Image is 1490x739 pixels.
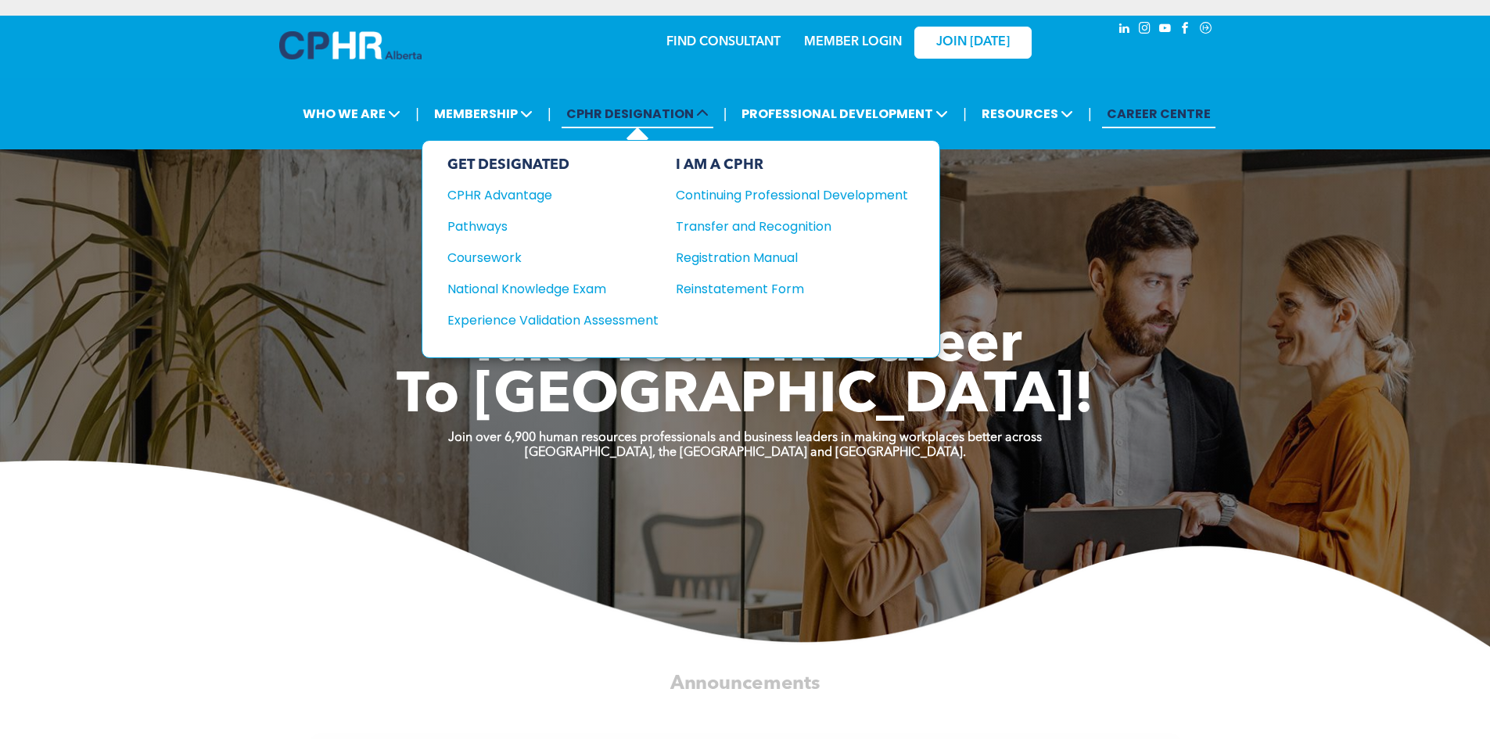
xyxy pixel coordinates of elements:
[447,156,659,174] div: GET DESIGNATED
[415,98,419,130] li: |
[676,156,908,174] div: I AM A CPHR
[1116,20,1133,41] a: linkedin
[447,185,659,205] a: CPHR Advantage
[525,447,966,459] strong: [GEOGRAPHIC_DATA], the [GEOGRAPHIC_DATA] and [GEOGRAPHIC_DATA].
[447,248,659,267] a: Coursework
[676,248,908,267] a: Registration Manual
[936,35,1010,50] span: JOIN [DATE]
[676,279,885,299] div: Reinstatement Form
[447,279,637,299] div: National Knowledge Exam
[914,27,1032,59] a: JOIN [DATE]
[676,185,908,205] a: Continuing Professional Development
[1102,99,1215,128] a: CAREER CENTRE
[279,31,422,59] img: A blue and white logo for cp alberta
[397,369,1094,425] span: To [GEOGRAPHIC_DATA]!
[562,99,713,128] span: CPHR DESIGNATION
[676,217,885,236] div: Transfer and Recognition
[1197,20,1215,41] a: Social network
[963,98,967,130] li: |
[429,99,537,128] span: MEMBERSHIP
[1088,98,1092,130] li: |
[447,310,659,330] a: Experience Validation Assessment
[676,248,885,267] div: Registration Manual
[447,279,659,299] a: National Knowledge Exam
[447,185,637,205] div: CPHR Advantage
[447,310,637,330] div: Experience Validation Assessment
[447,217,637,236] div: Pathways
[447,248,637,267] div: Coursework
[737,99,953,128] span: PROFESSIONAL DEVELOPMENT
[670,674,820,693] span: Announcements
[1177,20,1194,41] a: facebook
[1136,20,1154,41] a: instagram
[723,98,727,130] li: |
[676,185,885,205] div: Continuing Professional Development
[676,279,908,299] a: Reinstatement Form
[447,217,659,236] a: Pathways
[804,36,902,48] a: MEMBER LOGIN
[977,99,1078,128] span: RESOURCES
[1157,20,1174,41] a: youtube
[298,99,405,128] span: WHO WE ARE
[548,98,551,130] li: |
[448,432,1042,444] strong: Join over 6,900 human resources professionals and business leaders in making workplaces better ac...
[676,217,908,236] a: Transfer and Recognition
[666,36,781,48] a: FIND CONSULTANT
